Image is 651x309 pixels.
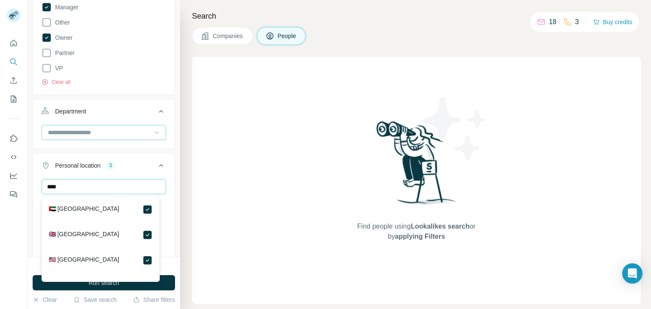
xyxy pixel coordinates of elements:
button: Feedback [7,187,20,202]
span: People [278,32,297,40]
button: Clear [33,295,57,304]
h4: Search [192,10,641,22]
button: Use Surfe on LinkedIn [7,131,20,146]
label: 🇬🇧 [GEOGRAPHIC_DATA] [49,230,120,240]
div: 3 [106,162,115,169]
span: Find people using or by [348,221,484,242]
img: Surfe Illustration - Stars [417,91,493,167]
span: VP [52,64,63,72]
span: Owner [52,33,72,42]
img: Surfe Illustration - Woman searching with binoculars [373,119,461,213]
button: Save search [73,295,117,304]
div: Personal location [55,161,100,170]
span: applying Filters [395,233,445,240]
span: Lookalikes search [411,223,470,230]
p: 3 [575,17,579,27]
button: Dashboard [7,168,20,183]
span: Partner [52,49,75,57]
span: Companies [213,32,244,40]
button: Personal location3 [33,155,175,179]
p: 18 [549,17,556,27]
span: Manager [52,3,78,11]
span: Other [52,18,70,27]
button: Quick start [7,36,20,51]
button: Share filters [133,295,175,304]
button: Buy credits [593,16,632,28]
label: 🇦🇪 [GEOGRAPHIC_DATA] [49,204,120,215]
button: My lists [7,91,20,107]
button: Department [33,101,175,125]
div: Department [55,107,86,116]
button: Enrich CSV [7,73,20,88]
label: 🇺🇸 [GEOGRAPHIC_DATA] [49,255,120,265]
button: Run search [33,275,175,290]
button: Search [7,54,20,69]
span: Run search [89,279,119,287]
div: Open Intercom Messenger [622,263,643,284]
button: Use Surfe API [7,149,20,165]
button: Clear all [42,78,70,86]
